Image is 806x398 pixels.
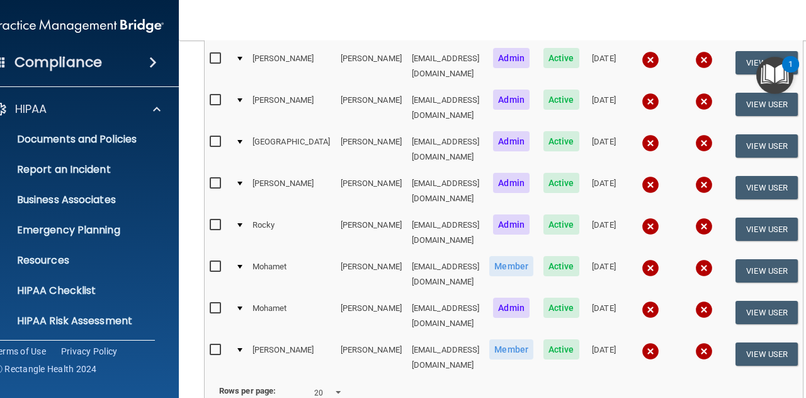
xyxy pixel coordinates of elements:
button: View User [735,342,798,366]
span: Admin [493,48,530,68]
td: Rocky [247,212,336,254]
img: cross.ca9f0e7f.svg [642,51,659,69]
td: [PERSON_NAME] [336,254,407,295]
span: Active [543,256,579,276]
img: cross.ca9f0e7f.svg [642,93,659,110]
td: [PERSON_NAME] [247,170,336,212]
img: cross.ca9f0e7f.svg [695,342,713,360]
td: [EMAIL_ADDRESS][DOMAIN_NAME] [407,170,485,212]
div: 1 [788,64,793,81]
span: Active [543,90,579,110]
span: Member [489,339,533,360]
button: View User [735,301,798,324]
img: cross.ca9f0e7f.svg [695,134,713,152]
td: [PERSON_NAME] [336,87,407,129]
td: [PERSON_NAME] [336,295,407,337]
td: [DATE] [584,129,624,170]
span: Admin [493,214,530,235]
button: View User [735,51,798,74]
img: cross.ca9f0e7f.svg [695,259,713,277]
td: [PERSON_NAME] [336,212,407,254]
span: Member [489,256,533,276]
span: Admin [493,298,530,318]
td: [DATE] [584,254,624,295]
td: [DATE] [584,212,624,254]
img: cross.ca9f0e7f.svg [695,51,713,69]
td: [EMAIL_ADDRESS][DOMAIN_NAME] [407,45,485,87]
td: [DATE] [584,170,624,212]
h4: Compliance [14,54,102,71]
td: [EMAIL_ADDRESS][DOMAIN_NAME] [407,295,485,337]
td: Mohamet [247,254,336,295]
p: HIPAA [15,102,47,117]
span: Active [543,339,579,360]
td: Mohamet [247,295,336,337]
img: cross.ca9f0e7f.svg [642,301,659,319]
button: View User [735,134,798,158]
td: [DATE] [584,337,624,378]
td: [DATE] [584,87,624,129]
img: cross.ca9f0e7f.svg [642,134,659,152]
iframe: Drift Widget Chat Controller [743,311,791,359]
img: cross.ca9f0e7f.svg [695,301,713,319]
img: cross.ca9f0e7f.svg [642,342,659,360]
img: cross.ca9f0e7f.svg [695,93,713,110]
span: Active [543,48,579,68]
td: [PERSON_NAME] [247,87,336,129]
a: Privacy Policy [61,345,118,358]
td: [PERSON_NAME] [247,337,336,378]
img: cross.ca9f0e7f.svg [695,176,713,194]
span: Admin [493,90,530,110]
td: [EMAIL_ADDRESS][DOMAIN_NAME] [407,87,485,129]
button: View User [735,176,798,199]
td: [EMAIL_ADDRESS][DOMAIN_NAME] [407,337,485,378]
button: View User [735,259,798,283]
button: View User [735,218,798,241]
span: Admin [493,131,530,151]
button: Open Resource Center, 1 new notification [756,57,793,94]
span: Admin [493,173,530,193]
td: [GEOGRAPHIC_DATA] [247,129,336,170]
td: [PERSON_NAME] [336,170,407,212]
span: Active [543,131,579,151]
td: [PERSON_NAME] [336,45,407,87]
button: View User [735,93,798,116]
b: Rows per page: [219,386,276,395]
td: [EMAIL_ADDRESS][DOMAIN_NAME] [407,212,485,254]
img: cross.ca9f0e7f.svg [695,218,713,235]
td: [DATE] [584,295,624,337]
td: [EMAIL_ADDRESS][DOMAIN_NAME] [407,129,485,170]
td: [EMAIL_ADDRESS][DOMAIN_NAME] [407,254,485,295]
img: cross.ca9f0e7f.svg [642,176,659,194]
span: Active [543,298,579,318]
td: [DATE] [584,45,624,87]
span: Active [543,173,579,193]
span: Active [543,214,579,235]
td: [PERSON_NAME] [336,129,407,170]
img: cross.ca9f0e7f.svg [642,218,659,235]
td: [PERSON_NAME] [336,337,407,378]
td: [PERSON_NAME] [247,45,336,87]
img: cross.ca9f0e7f.svg [642,259,659,277]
